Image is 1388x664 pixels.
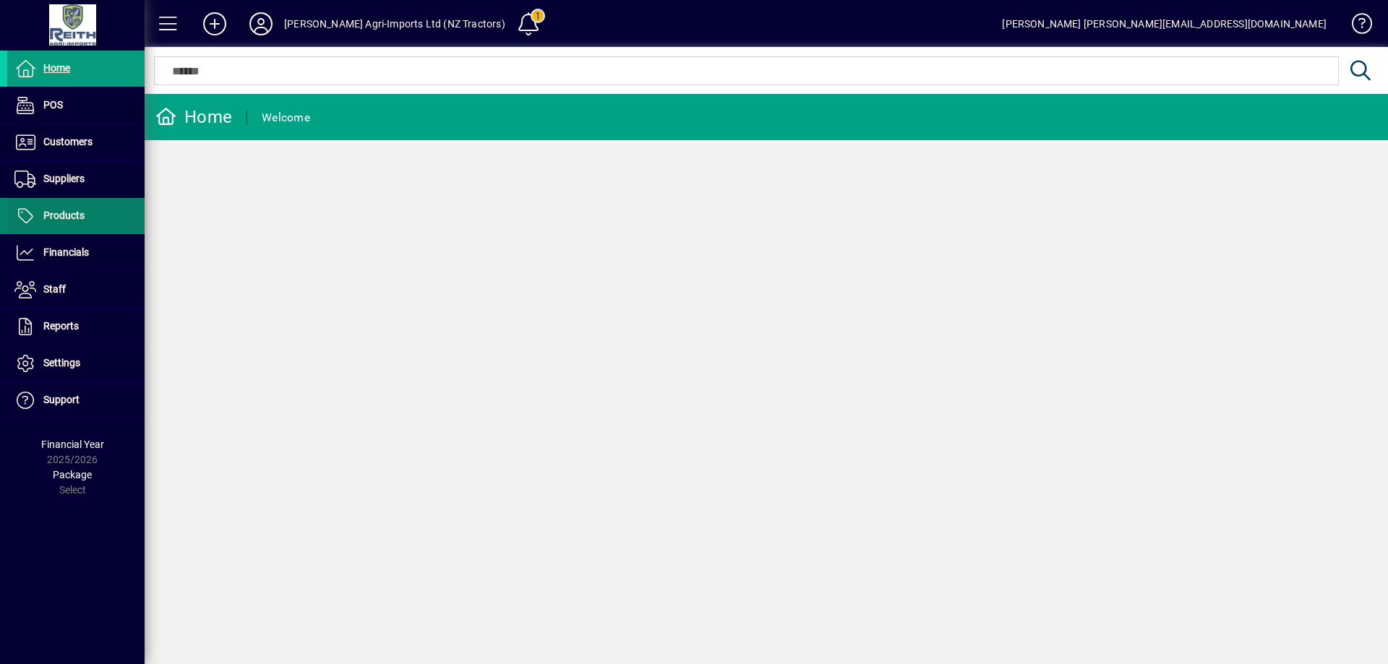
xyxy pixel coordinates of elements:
[284,12,505,35] div: [PERSON_NAME] Agri-Imports Ltd (NZ Tractors)
[43,320,79,332] span: Reports
[7,198,145,234] a: Products
[43,283,66,295] span: Staff
[43,210,85,221] span: Products
[7,382,145,418] a: Support
[7,235,145,271] a: Financials
[41,439,104,450] span: Financial Year
[262,106,310,129] div: Welcome
[7,161,145,197] a: Suppliers
[43,99,63,111] span: POS
[1341,3,1370,50] a: Knowledge Base
[43,357,80,368] span: Settings
[7,272,145,308] a: Staff
[53,469,92,480] span: Package
[7,87,145,124] a: POS
[1002,12,1327,35] div: [PERSON_NAME] [PERSON_NAME][EMAIL_ADDRESS][DOMAIN_NAME]
[43,246,89,258] span: Financials
[7,345,145,381] a: Settings
[43,136,93,147] span: Customers
[43,394,80,405] span: Support
[43,62,70,74] span: Home
[7,309,145,345] a: Reports
[155,105,232,129] div: Home
[43,173,85,184] span: Suppliers
[7,124,145,160] a: Customers
[238,11,284,37] button: Profile
[192,11,238,37] button: Add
